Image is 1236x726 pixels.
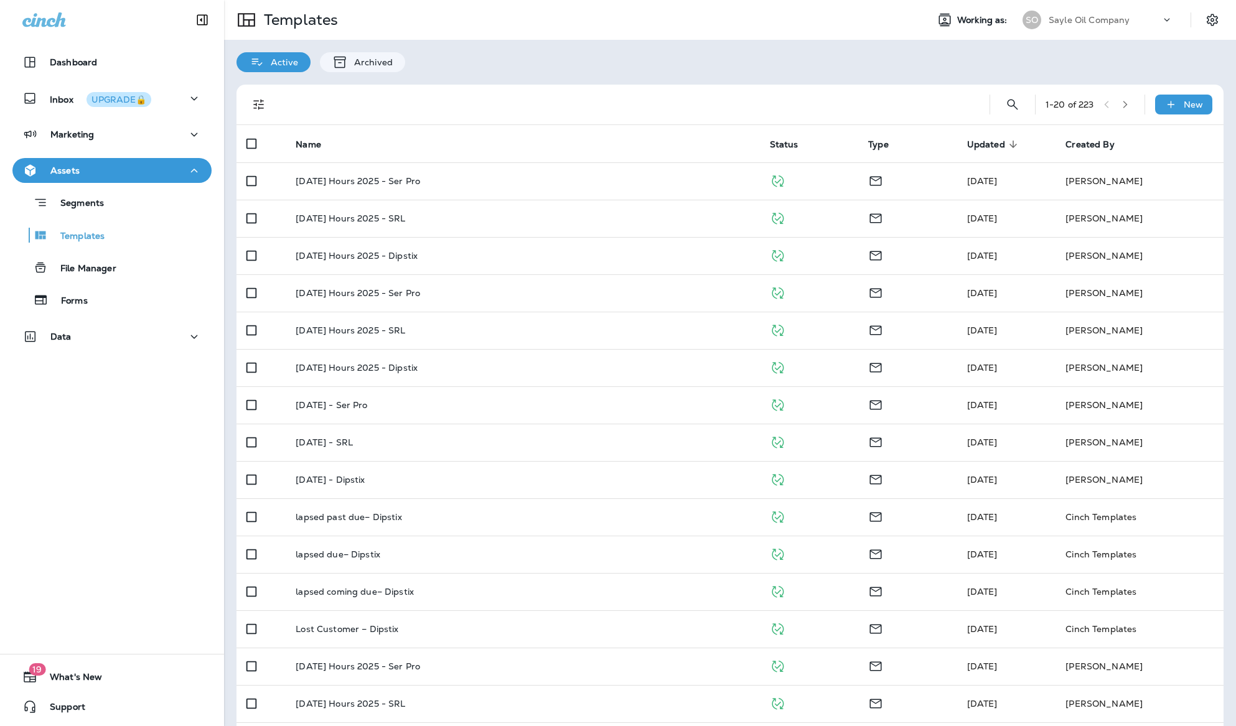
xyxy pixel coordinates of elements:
[1056,573,1224,610] td: Cinch Templates
[868,547,883,559] span: Email
[967,139,1021,150] span: Updated
[770,212,785,223] span: Published
[12,86,212,111] button: InboxUPGRADE🔒
[296,549,380,559] p: lapsed due– Dipstix
[296,661,420,671] p: [DATE] Hours 2025 - Ser Pro
[868,174,883,185] span: Email
[770,323,785,335] span: Published
[868,697,883,708] span: Email
[967,661,998,672] span: Rachel Sykes
[265,57,298,67] p: Active
[296,587,414,597] p: lapsed coming due– Dipstix
[296,400,367,410] p: [DATE] - Ser Pro
[48,263,116,275] p: File Manager
[296,288,420,298] p: [DATE] Hours 2025 - Ser Pro
[12,189,212,216] button: Segments
[12,664,212,689] button: 19What's New
[37,672,102,687] span: What's New
[296,251,418,261] p: [DATE] Hours 2025 - Dipstix
[50,165,80,175] p: Assets
[770,139,815,150] span: Status
[770,398,785,409] span: Published
[967,474,998,485] span: Rachel Sykes
[967,287,998,299] span: Rachel Sykes
[348,57,393,67] p: Archived
[868,435,883,447] span: Email
[296,363,418,373] p: [DATE] Hours 2025 - Dipstix
[1056,536,1224,573] td: Cinch Templates
[868,212,883,223] span: Email
[259,11,338,29] p: Templates
[957,15,1010,26] span: Working as:
[770,510,785,521] span: Published
[50,332,72,342] p: Data
[967,623,998,635] span: Eluwa Monday
[12,254,212,281] button: File Manager
[49,296,88,307] p: Forms
[1046,100,1094,109] div: 1 - 20 of 223
[12,287,212,313] button: Forms
[868,659,883,671] span: Email
[868,286,883,297] span: Email
[1023,11,1041,29] div: SO
[12,324,212,349] button: Data
[1049,15,1130,25] p: Sayle Oil Company
[87,92,151,107] button: UPGRADE🔒
[296,213,405,223] p: [DATE] Hours 2025 - SRL
[868,139,905,150] span: Type
[967,362,998,373] span: Rachel Sykes
[91,95,146,104] div: UPGRADE🔒
[770,174,785,185] span: Published
[50,57,97,67] p: Dashboard
[12,50,212,75] button: Dashboard
[1056,200,1224,237] td: [PERSON_NAME]
[1056,349,1224,386] td: [PERSON_NAME]
[1056,498,1224,536] td: Cinch Templates
[296,437,353,447] p: [DATE] - SRL
[868,249,883,260] span: Email
[967,698,998,709] span: Rachel Sykes
[868,585,883,596] span: Email
[967,175,998,187] span: Rachel Sykes
[868,139,889,150] span: Type
[868,622,883,633] span: Email
[770,249,785,260] span: Published
[967,250,998,261] span: Rachel Sykes
[296,139,321,150] span: Name
[967,437,998,448] span: Rachel Sykes
[1000,92,1025,117] button: Search Templates
[296,176,420,186] p: [DATE] Hours 2025 - Ser Pro
[1056,424,1224,461] td: [PERSON_NAME]
[770,286,785,297] span: Published
[296,512,401,522] p: lapsed past due– Dipstix
[770,139,798,150] span: Status
[50,129,94,139] p: Marketing
[967,399,998,411] span: Rachel Sykes
[12,222,212,248] button: Templates
[246,92,271,117] button: Filters
[770,473,785,484] span: Published
[967,139,1005,150] span: Updated
[770,547,785,559] span: Published
[868,510,883,521] span: Email
[1056,274,1224,312] td: [PERSON_NAME]
[12,694,212,719] button: Support
[868,398,883,409] span: Email
[868,361,883,372] span: Email
[50,92,151,105] p: Inbox
[12,158,212,183] button: Assets
[1056,237,1224,274] td: [PERSON_NAME]
[770,361,785,372] span: Published
[1056,312,1224,349] td: [PERSON_NAME]
[770,622,785,633] span: Published
[37,702,85,717] span: Support
[1056,685,1224,722] td: [PERSON_NAME]
[1065,139,1114,150] span: Created By
[868,473,883,484] span: Email
[12,122,212,147] button: Marketing
[1056,386,1224,424] td: [PERSON_NAME]
[48,231,105,243] p: Templates
[296,475,365,485] p: [DATE] - Dipstix
[1056,162,1224,200] td: [PERSON_NAME]
[296,699,405,709] p: [DATE] Hours 2025 - SRL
